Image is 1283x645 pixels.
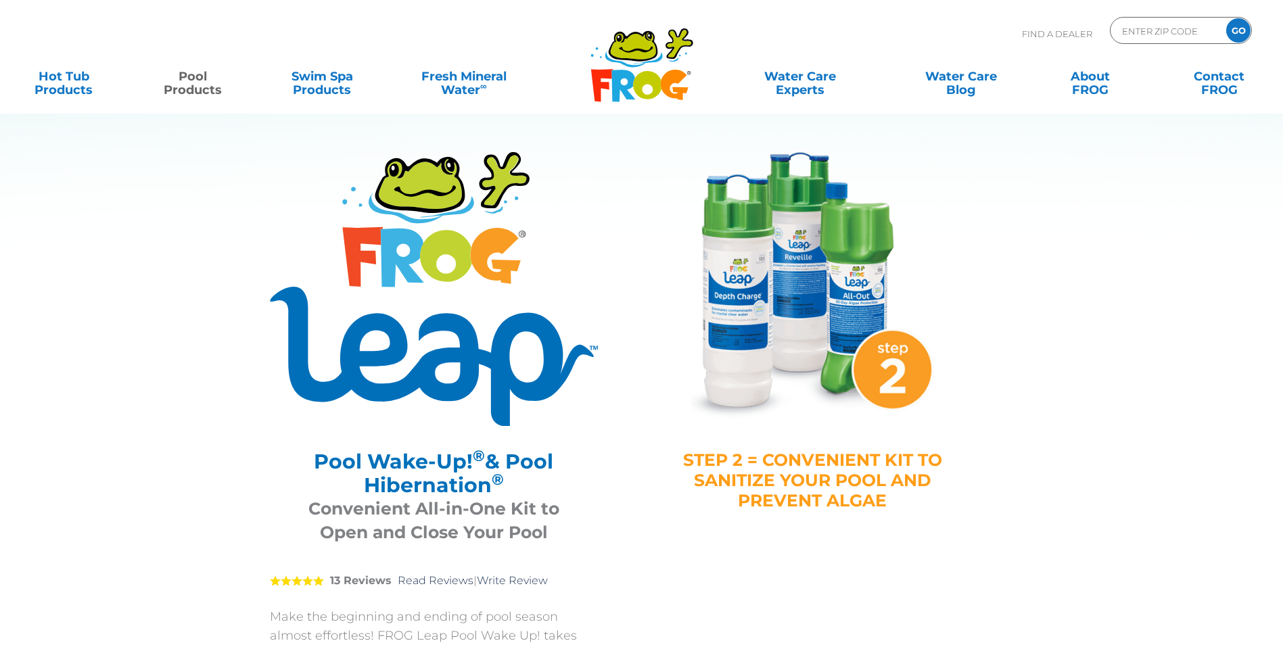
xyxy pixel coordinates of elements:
span: 5 [270,575,324,586]
input: GO [1226,18,1251,43]
a: Water CareBlog [910,63,1011,90]
img: Product Logo [270,152,598,426]
a: Read Reviews [398,574,473,587]
sup: ® [492,470,504,489]
sup: ® [473,446,485,465]
sup: ∞ [480,80,487,91]
a: Fresh MineralWater∞ [401,63,527,90]
div: | [270,554,598,607]
h3: Convenient All-in-One Kit to Open and Close Your Pool [287,497,581,544]
a: Hot TubProducts [14,63,114,90]
a: Write Review [477,574,548,587]
strong: 13 Reviews [330,574,392,587]
a: AboutFROG [1040,63,1140,90]
h4: STEP 2 = CONVENIENT KIT TO SANITIZE YOUR POOL AND PREVENT ALGAE [682,450,943,510]
h2: Pool Wake-Up! & Pool Hibernation [287,450,581,497]
a: Swim SpaProducts [272,63,373,90]
input: Zip Code Form [1121,21,1212,41]
a: ContactFROG [1169,63,1269,90]
a: PoolProducts [143,63,243,90]
a: Water CareExperts [719,63,882,90]
p: Find A Dealer [1022,17,1092,51]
